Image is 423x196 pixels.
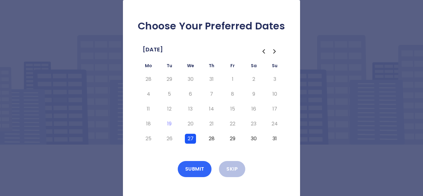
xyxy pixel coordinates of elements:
button: Wednesday, July 30th, 2025 [185,74,196,84]
button: Wednesday, August 6th, 2025 [185,89,196,99]
button: Tuesday, August 26th, 2025 [164,134,175,144]
button: Saturday, August 23rd, 2025 [248,119,259,129]
button: Tuesday, August 12th, 2025 [164,104,175,114]
button: Monday, August 4th, 2025 [143,89,154,99]
button: Tuesday, August 5th, 2025 [164,89,175,99]
button: Sunday, August 3rd, 2025 [269,74,280,84]
button: Saturday, August 2nd, 2025 [248,74,259,84]
th: Saturday [243,62,264,72]
button: Saturday, August 16th, 2025 [248,104,259,114]
button: Monday, August 11th, 2025 [143,104,154,114]
button: Today, Tuesday, August 19th, 2025 [164,119,175,129]
button: Go to the Previous Month [258,46,269,57]
button: Sunday, August 31st, 2025 [269,134,280,144]
button: Thursday, July 31st, 2025 [206,74,217,84]
span: [DATE] [143,45,163,54]
button: Friday, August 15th, 2025 [227,104,238,114]
button: Thursday, August 21st, 2025 [206,119,217,129]
button: Saturday, August 9th, 2025 [248,89,259,99]
button: Wednesday, August 27th, 2025, selected [185,134,196,144]
button: Thursday, August 7th, 2025 [206,89,217,99]
th: Friday [222,62,243,72]
button: Tuesday, July 29th, 2025 [164,74,175,84]
button: Monday, July 28th, 2025 [143,74,154,84]
button: Monday, August 25th, 2025 [143,134,154,144]
button: Skip [219,161,245,177]
th: Wednesday [180,62,201,72]
button: Wednesday, August 13th, 2025 [185,104,196,114]
th: Monday [138,62,159,72]
button: Sunday, August 17th, 2025 [269,104,280,114]
button: Monday, August 18th, 2025 [143,119,154,129]
table: August 2025 [138,62,285,146]
button: Friday, August 29th, 2025 [227,134,238,144]
button: Sunday, August 24th, 2025 [269,119,280,129]
button: Thursday, August 14th, 2025 [206,104,217,114]
button: Friday, August 8th, 2025 [227,89,238,99]
h2: Choose Your Preferred Dates [133,20,290,32]
th: Sunday [264,62,285,72]
th: Thursday [201,62,222,72]
button: Thursday, August 28th, 2025 [206,134,217,144]
button: Go to the Next Month [269,46,280,57]
button: Wednesday, August 20th, 2025 [185,119,196,129]
th: Tuesday [159,62,180,72]
button: Saturday, August 30th, 2025 [248,134,259,144]
button: Friday, August 22nd, 2025 [227,119,238,129]
button: Sunday, August 10th, 2025 [269,89,280,99]
button: Submit [178,161,212,177]
button: Friday, August 1st, 2025 [227,74,238,84]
